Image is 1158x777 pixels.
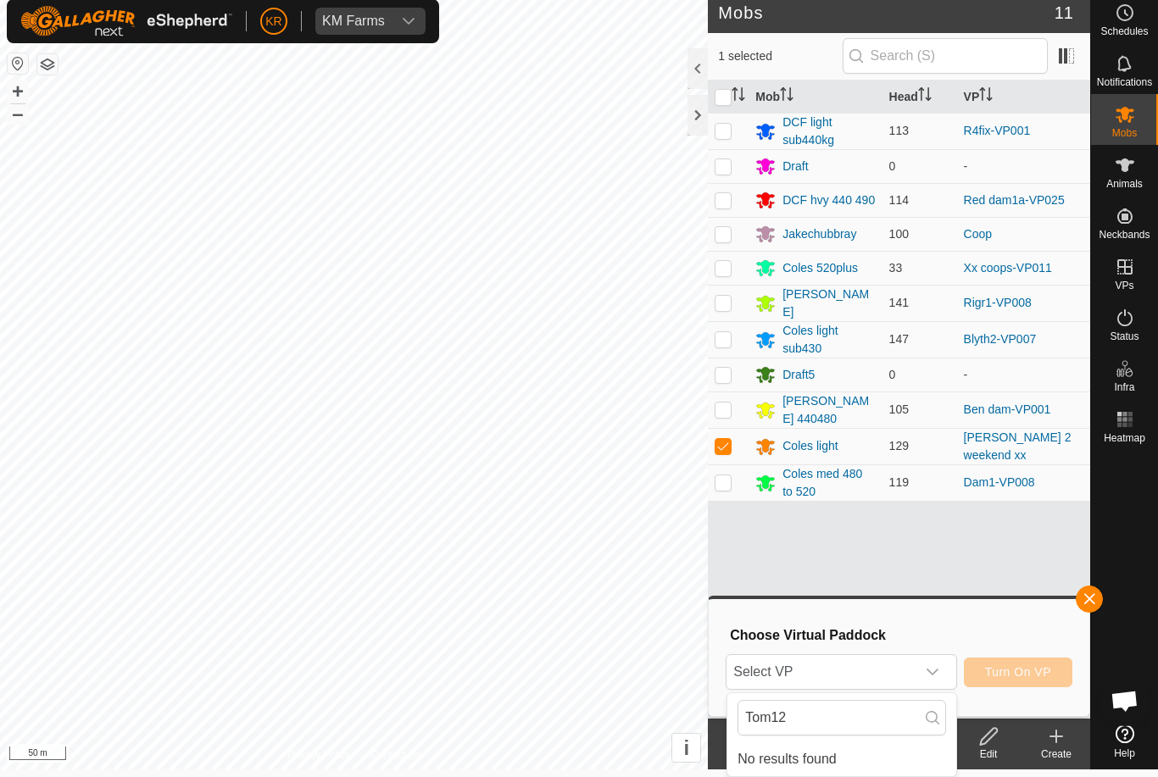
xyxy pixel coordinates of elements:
[964,193,1065,207] a: Red dam1a-VP025
[889,402,909,416] span: 105
[889,439,909,452] span: 129
[1104,433,1145,443] span: Heatmap
[1114,382,1134,392] span: Infra
[782,465,875,501] div: Coles med 480 to 520
[889,296,909,309] span: 141
[964,332,1037,346] a: Blyth2-VP007
[957,80,1090,114] th: VP
[37,54,58,75] button: Map Layers
[780,90,793,103] p-sorticon: Activate to sort
[782,225,856,243] div: Jakechubbray
[985,665,1051,679] span: Turn On VP
[782,286,875,321] div: [PERSON_NAME]
[979,90,993,103] p-sorticon: Activate to sort
[889,332,909,346] span: 147
[782,437,838,455] div: Coles light
[955,746,1022,762] div: Edit
[718,47,842,65] span: 1 selected
[782,366,815,384] div: Draft5
[964,227,992,241] a: Coop
[370,747,420,763] a: Contact Us
[889,261,903,275] span: 33
[1112,128,1137,138] span: Mobs
[889,368,896,381] span: 0
[1106,179,1143,189] span: Animals
[392,8,426,35] div: dropdown trigger
[782,158,808,175] div: Draft
[964,261,1052,275] a: Xx coops-VP011
[964,124,1031,137] a: R4fix-VP001
[8,103,28,124] button: –
[889,475,909,489] span: 119
[889,124,909,137] span: 113
[322,14,385,28] div: KM Farms
[782,322,875,358] div: Coles light sub430
[964,296,1032,309] a: Rigr1-VP008
[1115,280,1133,291] span: VPs
[1099,230,1150,240] span: Neckbands
[957,149,1090,183] td: -
[730,627,1072,643] h3: Choose Virtual Paddock
[727,742,956,776] ul: Option List
[738,700,946,735] input: Search
[265,13,281,31] span: KR
[964,475,1035,489] a: Dam1-VP008
[889,159,896,173] span: 0
[1022,746,1090,762] div: Create
[287,747,351,763] a: Privacy Policy
[782,259,858,277] div: Coles 520plus
[882,80,957,114] th: Head
[732,90,745,103] p-sorticon: Activate to sort
[683,736,689,759] span: i
[843,38,1048,74] input: Search (S)
[1100,26,1148,36] span: Schedules
[20,6,232,36] img: Gallagher Logo
[964,658,1072,687] button: Turn On VP
[964,402,1051,416] a: Ben dam-VP001
[1097,77,1152,87] span: Notifications
[782,114,875,149] div: DCF light sub440kg
[964,430,1072,462] a: [PERSON_NAME] 2 weekend xx
[1091,718,1158,765] a: Help
[782,392,875,428] div: [PERSON_NAME] 440480
[1114,748,1135,758] span: Help
[727,655,915,689] span: Select VP
[889,227,909,241] span: 100
[8,53,28,74] button: Reset Map
[916,655,949,689] div: dropdown trigger
[889,193,909,207] span: 114
[1100,675,1150,726] div: Open chat
[315,8,392,35] span: KM Farms
[918,90,932,103] p-sorticon: Activate to sort
[957,358,1090,391] td: -
[727,742,956,776] li: No results found
[718,3,1055,23] h2: Mobs
[8,81,28,102] button: +
[1110,331,1139,341] span: Status
[782,191,875,209] div: DCF hvy 440 490
[749,80,882,114] th: Mob
[672,734,700,762] button: i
